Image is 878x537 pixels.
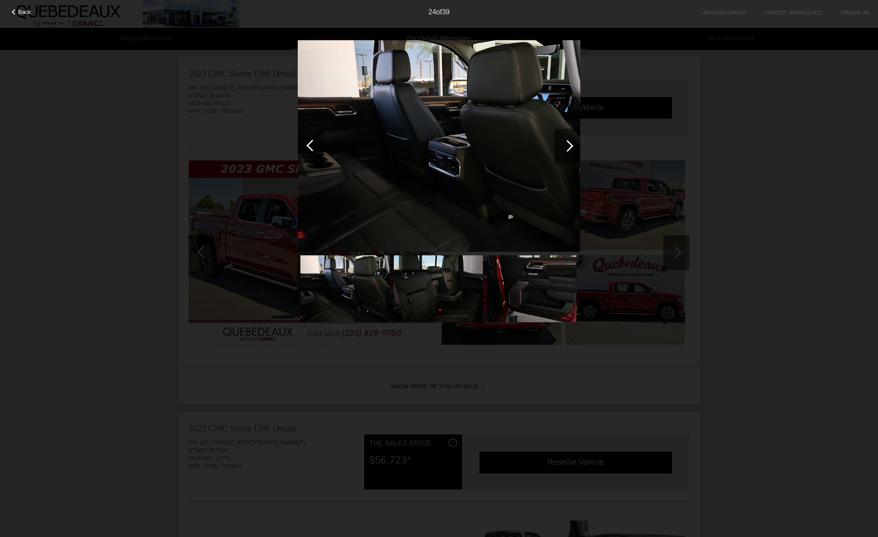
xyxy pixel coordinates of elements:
[300,255,389,322] img: 24.jpg
[765,10,823,16] a: Credit Approved
[18,9,31,15] span: Back
[442,8,450,16] span: 39
[703,10,747,16] a: Appointment
[840,10,869,16] a: Trade-In
[429,8,436,16] span: 24
[394,255,483,322] img: 25.jpg
[298,40,580,252] img: 24.jpg
[487,255,576,322] img: 26.jpg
